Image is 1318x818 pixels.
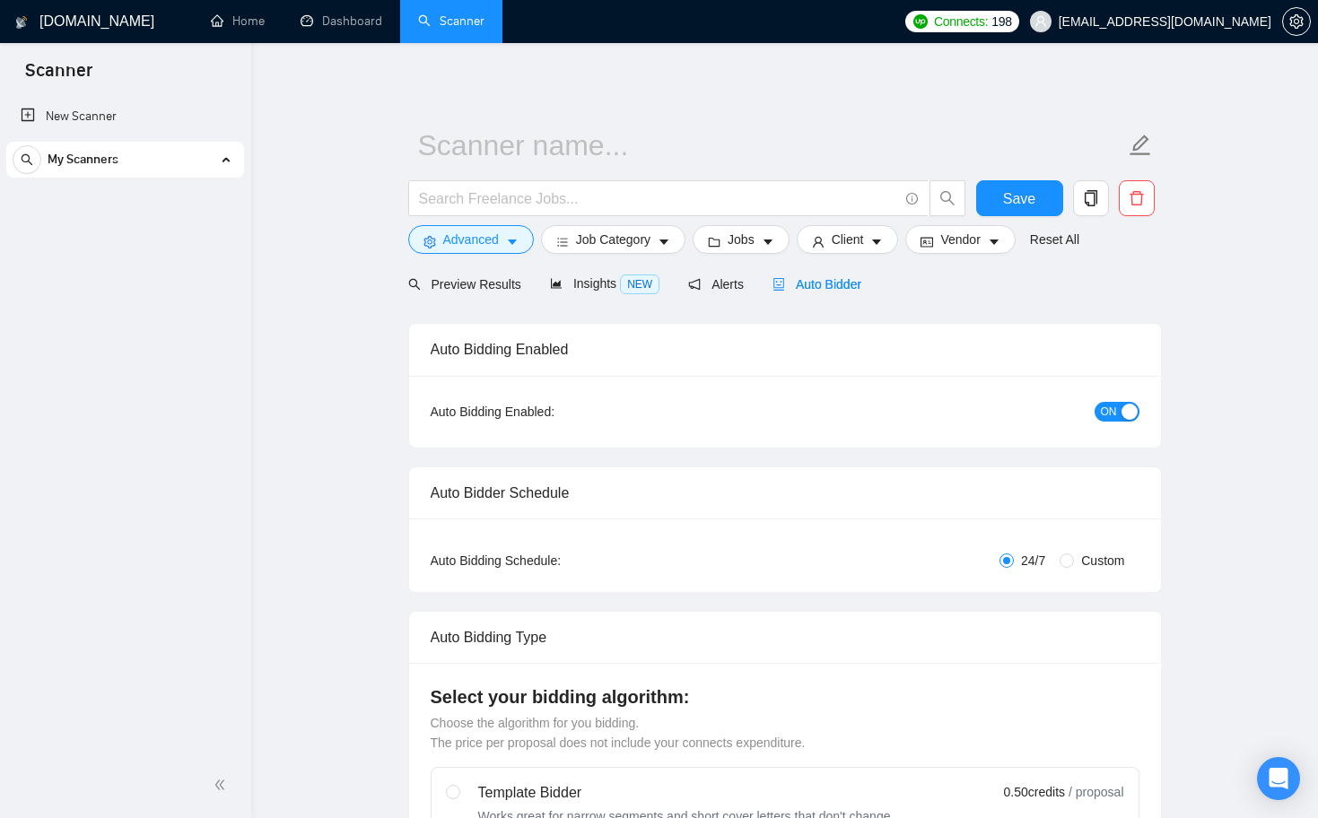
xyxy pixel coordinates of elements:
[431,551,667,570] div: Auto Bidding Schedule:
[905,225,1015,254] button: idcardVendorcaret-down
[797,225,899,254] button: userClientcaret-down
[693,225,790,254] button: folderJobscaret-down
[1003,187,1035,210] span: Save
[408,278,421,291] span: search
[930,190,964,206] span: search
[418,123,1125,168] input: Scanner name...
[658,235,670,248] span: caret-down
[832,230,864,249] span: Client
[550,276,659,291] span: Insights
[913,14,928,29] img: upwork-logo.png
[418,13,484,29] a: searchScanner
[921,235,933,248] span: idcard
[772,278,785,291] span: robot
[1014,551,1052,570] span: 24/7
[1101,402,1117,422] span: ON
[1257,757,1300,800] div: Open Intercom Messenger
[423,235,436,248] span: setting
[301,13,382,29] a: dashboardDashboard
[688,277,744,292] span: Alerts
[431,684,1139,709] h4: Select your bidding algorithm:
[1282,7,1311,36] button: setting
[506,235,519,248] span: caret-down
[431,716,806,750] span: Choose the algorithm for you bidding. The price per proposal does not include your connects expen...
[13,153,40,166] span: search
[1073,180,1109,216] button: copy
[1129,134,1152,157] span: edit
[408,225,534,254] button: settingAdvancedcaret-down
[214,776,231,794] span: double-left
[812,235,825,248] span: user
[550,277,563,290] span: area-chart
[478,782,895,804] div: Template Bidder
[443,230,499,249] span: Advanced
[13,145,41,174] button: search
[1004,782,1065,802] span: 0.50 credits
[1030,230,1079,249] a: Reset All
[1119,180,1155,216] button: delete
[1120,190,1154,206] span: delete
[419,187,898,210] input: Search Freelance Jobs...
[930,180,965,216] button: search
[870,235,883,248] span: caret-down
[728,230,755,249] span: Jobs
[940,230,980,249] span: Vendor
[6,99,244,135] li: New Scanner
[1074,190,1108,206] span: copy
[1074,551,1131,570] span: Custom
[1283,14,1310,29] span: setting
[620,274,659,294] span: NEW
[21,99,230,135] a: New Scanner
[431,467,1139,518] div: Auto Bidder Schedule
[708,235,720,248] span: folder
[688,278,701,291] span: notification
[1069,783,1123,801] span: / proposal
[431,324,1139,375] div: Auto Bidding Enabled
[1034,15,1047,28] span: user
[762,235,774,248] span: caret-down
[576,230,650,249] span: Job Category
[556,235,569,248] span: bars
[772,277,861,292] span: Auto Bidder
[906,193,918,204] span: info-circle
[991,12,1011,31] span: 198
[408,277,521,292] span: Preview Results
[541,225,685,254] button: barsJob Categorycaret-down
[431,612,1139,663] div: Auto Bidding Type
[11,57,107,95] span: Scanner
[988,235,1000,248] span: caret-down
[1282,14,1311,29] a: setting
[976,180,1063,216] button: Save
[15,8,28,37] img: logo
[934,12,988,31] span: Connects:
[431,402,667,422] div: Auto Bidding Enabled:
[6,142,244,185] li: My Scanners
[211,13,265,29] a: homeHome
[48,142,118,178] span: My Scanners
